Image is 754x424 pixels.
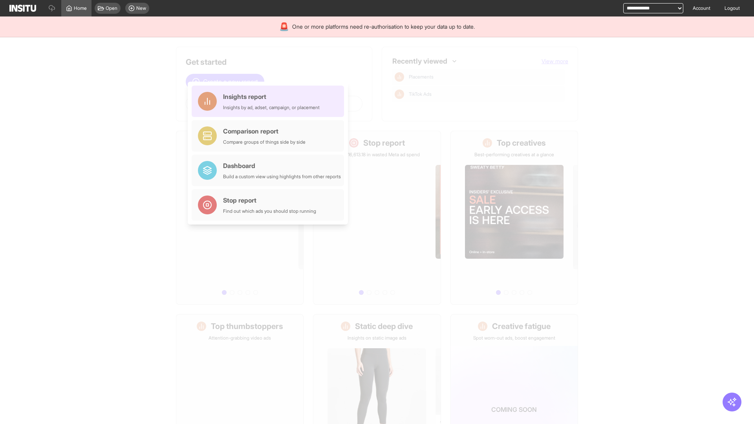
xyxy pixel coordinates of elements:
[9,5,36,12] img: Logo
[223,139,306,145] div: Compare groups of things side by side
[279,21,289,32] div: 🚨
[223,161,341,170] div: Dashboard
[223,104,320,111] div: Insights by ad, adset, campaign, or placement
[223,92,320,101] div: Insights report
[74,5,87,11] span: Home
[223,174,341,180] div: Build a custom view using highlights from other reports
[223,196,316,205] div: Stop report
[106,5,117,11] span: Open
[223,208,316,214] div: Find out which ads you should stop running
[136,5,146,11] span: New
[292,23,475,31] span: One or more platforms need re-authorisation to keep your data up to date.
[223,126,306,136] div: Comparison report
